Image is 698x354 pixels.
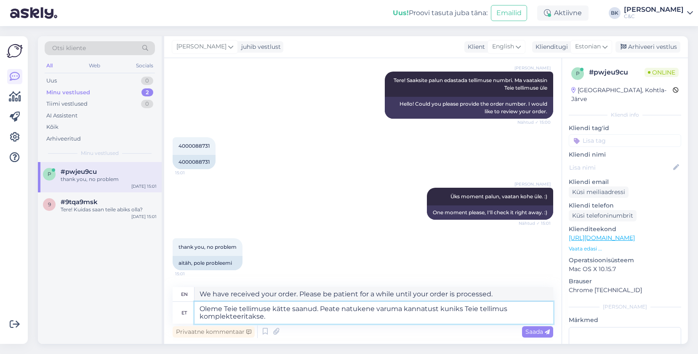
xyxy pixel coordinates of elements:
div: Socials [134,60,155,71]
span: p [48,171,51,177]
span: 9 [48,201,51,208]
div: thank you, no problem [61,176,157,183]
span: [PERSON_NAME] [514,181,551,187]
span: 15:01 [175,170,207,176]
span: Nähtud ✓ 15:01 [519,220,551,226]
div: Arhiveeri vestlus [615,41,680,53]
b: Uus! [393,9,409,17]
span: English [492,42,514,51]
span: thank you, no problem [178,244,237,250]
div: Proovi tasuta juba täna: [393,8,488,18]
button: Emailid [491,5,527,21]
span: Saada [525,328,550,335]
p: Operatsioonisüsteem [569,256,681,265]
input: Lisa nimi [569,163,671,172]
a: [URL][DOMAIN_NAME] [569,234,635,242]
span: [PERSON_NAME] [176,42,226,51]
p: Kliendi email [569,178,681,186]
p: Kliendi telefon [569,201,681,210]
p: Klienditeekond [569,225,681,234]
span: p [576,70,580,77]
div: # pwjeu9cu [589,67,645,77]
span: Tere! Saaksite palun edastada tellimuse numbri. Ma vaataksin Teie tellimuse üle [394,77,549,91]
div: Kõik [46,123,59,131]
div: Küsi meiliaadressi [569,186,629,198]
div: BK [609,7,621,19]
span: #9tqa9msk [61,198,98,206]
div: Uus [46,77,57,85]
span: Estonian [575,42,601,51]
p: Mac OS X 10.15.7 [569,265,681,274]
span: Minu vestlused [81,149,119,157]
div: 4000088731 [173,155,216,169]
span: 4000088731 [178,143,210,149]
div: AI Assistent [46,112,77,120]
p: Brauser [569,277,681,286]
div: Hello! Could you please provide the order number. I would like to review your order. [385,97,553,119]
div: Tiimi vestlused [46,100,88,108]
div: Tere! Kuidas saan teile abiks olla? [61,206,157,213]
div: All [45,60,54,71]
p: Kliendi nimi [569,150,681,159]
div: [PERSON_NAME] [624,6,684,13]
div: 0 [141,100,153,108]
div: en [181,287,188,301]
div: 0 [141,77,153,85]
p: Kliendi tag'id [569,124,681,133]
div: Arhiveeritud [46,135,81,143]
p: Chrome [TECHNICAL_ID] [569,286,681,295]
div: C&C [624,13,684,20]
span: Nähtud ✓ 15:00 [517,119,551,125]
img: Askly Logo [7,43,23,59]
div: One moment please, I'll check it right away. :) [427,205,553,220]
div: Minu vestlused [46,88,90,97]
div: Klienditugi [532,43,568,51]
p: Märkmed [569,316,681,325]
div: Privaatne kommentaar [173,326,255,338]
textarea: We have received your order. Please be patient for a while until your order is processed. [194,287,553,301]
span: 15:01 [175,271,207,277]
span: Üks moment palun, vaatan kohe üle. :) [450,193,547,200]
span: [PERSON_NAME] [514,65,551,71]
span: #pwjeu9cu [61,168,97,176]
div: Küsi telefoninumbrit [569,210,637,221]
div: [DATE] 15:01 [131,213,157,220]
span: Online [645,68,679,77]
div: 2 [141,88,153,97]
p: Vaata edasi ... [569,245,681,253]
div: Kliendi info [569,111,681,119]
div: Aktiivne [537,5,589,21]
div: Web [87,60,102,71]
div: aitäh, pole probleemi [173,256,242,270]
div: juhib vestlust [238,43,281,51]
span: Otsi kliente [52,44,86,53]
div: et [181,306,187,320]
div: [PERSON_NAME] [569,303,681,311]
div: [DATE] 15:01 [131,183,157,189]
textarea: Oleme Teie tellimuse kätte saanud. Peate natukene varuma kannatust kuniks Teie tellimus komplekte... [194,302,553,324]
a: [PERSON_NAME]C&C [624,6,693,20]
input: Lisa tag [569,134,681,147]
div: [GEOGRAPHIC_DATA], Kohtla-Järve [571,86,673,104]
div: Klient [464,43,485,51]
